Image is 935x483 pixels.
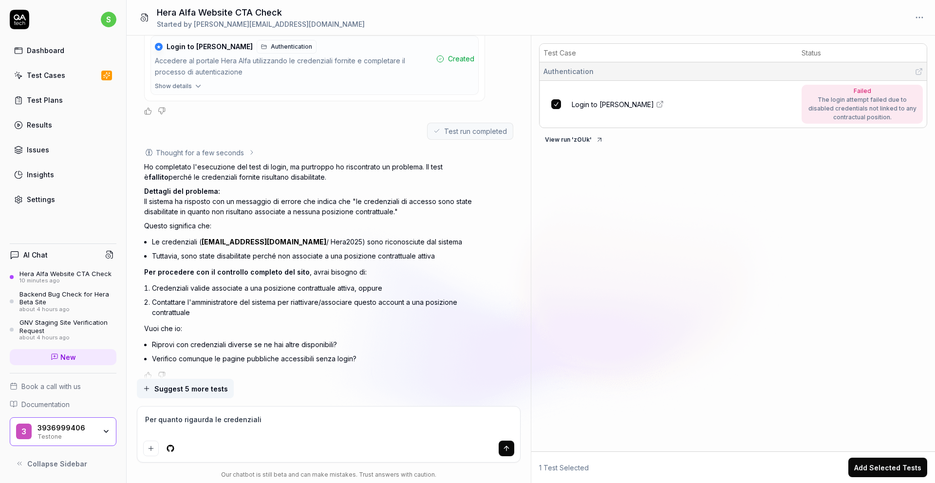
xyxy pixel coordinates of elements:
[257,40,317,54] a: Authentication
[444,126,507,136] span: Test run completed
[10,417,116,446] button: 33936999406Testone
[151,36,478,82] button: ★Login to [PERSON_NAME]AuthenticationAccedere al portale Hera Alfa utilizzando le credenziali for...
[152,235,485,249] li: Le credenziali ( / Hera2025) sono riconosciute dal sistema
[10,318,116,341] a: GNV Staging Site Verification Requestabout 4 hours ago
[144,221,485,231] p: Questo significa che:
[10,349,116,365] a: New
[16,424,32,439] span: 3
[144,323,485,334] p: Vuoi che io:
[10,115,116,134] a: Results
[158,372,166,379] button: Negative feedback
[37,432,96,440] div: Testone
[151,82,478,94] button: Show details
[10,41,116,60] a: Dashboard
[144,162,485,182] p: Ho completato l'esecuzione del test di login, ma purtroppo ho riscontrato un problema. Il test è ...
[149,173,168,181] span: fallito
[848,458,927,477] button: Add Selected Tests
[21,399,70,409] span: Documentation
[10,399,116,409] a: Documentation
[10,290,116,313] a: Backend Bug Check for Hera Beta Siteabout 4 hours ago
[156,148,244,158] div: Thought for a few seconds
[152,281,485,295] li: Credenziali valide associate a una posizione contrattuale attiva, oppure
[143,412,515,437] textarea: Per quanto rigaurda le credenziali
[10,454,116,473] button: Collapse Sidebar
[572,99,654,110] span: Login to [PERSON_NAME]
[137,470,521,479] div: Our chatbot is still beta and can make mistakes. Trust answers with caution.
[806,87,918,95] div: Failed
[27,70,65,80] div: Test Cases
[798,44,927,62] th: Status
[540,44,798,62] th: Test Case
[27,194,55,204] div: Settings
[137,379,234,398] button: Suggest 5 more tests
[19,306,116,313] div: about 4 hours ago
[539,132,609,148] button: View run 'zOUk'
[543,66,594,76] span: Authentication
[27,145,49,155] div: Issues
[194,20,365,28] span: [PERSON_NAME][EMAIL_ADDRESS][DOMAIN_NAME]
[806,95,918,122] div: The login attempt failed due to disabled credentials not linked to any contractual position.
[144,187,220,195] span: Dettagli del problema:
[10,165,116,184] a: Insights
[152,295,485,319] li: Contattare l'amministratore del sistema per riattivare/associare questo account a una posizione c...
[144,186,485,217] p: Il sistema ha risposto con un messaggio di errore che indica che "le credenziali di accesso sono ...
[144,267,485,277] p: , avrai bisogno di:
[155,56,432,78] div: Accedere al portale Hera Alfa utilizzando le credenziali fornite e completare il processo di aute...
[144,372,152,379] button: Positive feedback
[539,134,609,144] a: View run 'zOUk'
[27,120,52,130] div: Results
[10,66,116,85] a: Test Cases
[19,318,116,334] div: GNV Staging Site Verification Request
[21,381,81,391] span: Book a call with us
[152,337,485,352] li: Riprovi con credenziali diverse se ne hai altre disponibili?
[19,278,112,284] div: 10 minutes ago
[27,95,63,105] div: Test Plans
[144,268,310,276] span: Per procedere con il controllo completo del sito
[271,42,312,51] span: Authentication
[152,352,485,366] li: Verifico comunque le pagine pubbliche accessibili senza login?
[539,463,589,473] span: 1 Test Selected
[27,169,54,180] div: Insights
[10,91,116,110] a: Test Plans
[157,6,365,19] h1: Hera Alfa Website CTA Check
[60,352,76,362] span: New
[10,190,116,209] a: Settings
[19,290,116,306] div: Backend Bug Check for Hera Beta Site
[448,54,474,64] span: Created
[158,107,166,115] button: Negative feedback
[10,270,116,284] a: Hera Alfa Website CTA Check10 minutes ago
[101,12,116,27] span: s
[155,43,163,51] div: ★
[572,99,796,110] a: Login to [PERSON_NAME]
[143,441,159,456] button: Add attachment
[19,334,116,341] div: about 4 hours ago
[19,270,112,278] div: Hera Alfa Website CTA Check
[101,10,116,29] button: s
[27,459,87,469] span: Collapse Sidebar
[10,381,116,391] a: Book a call with us
[157,19,365,29] div: Started by
[10,140,116,159] a: Issues
[202,238,326,246] a: [EMAIL_ADDRESS][DOMAIN_NAME]
[23,250,48,260] h4: AI Chat
[144,107,152,115] button: Positive feedback
[154,384,228,394] span: Suggest 5 more tests
[167,42,253,51] span: Login to [PERSON_NAME]
[152,249,485,263] li: Tuttavia, sono state disabilitate perché non associate a una posizione contrattuale attiva
[37,424,96,432] div: 3936999406
[155,82,192,91] span: Show details
[27,45,64,56] div: Dashboard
